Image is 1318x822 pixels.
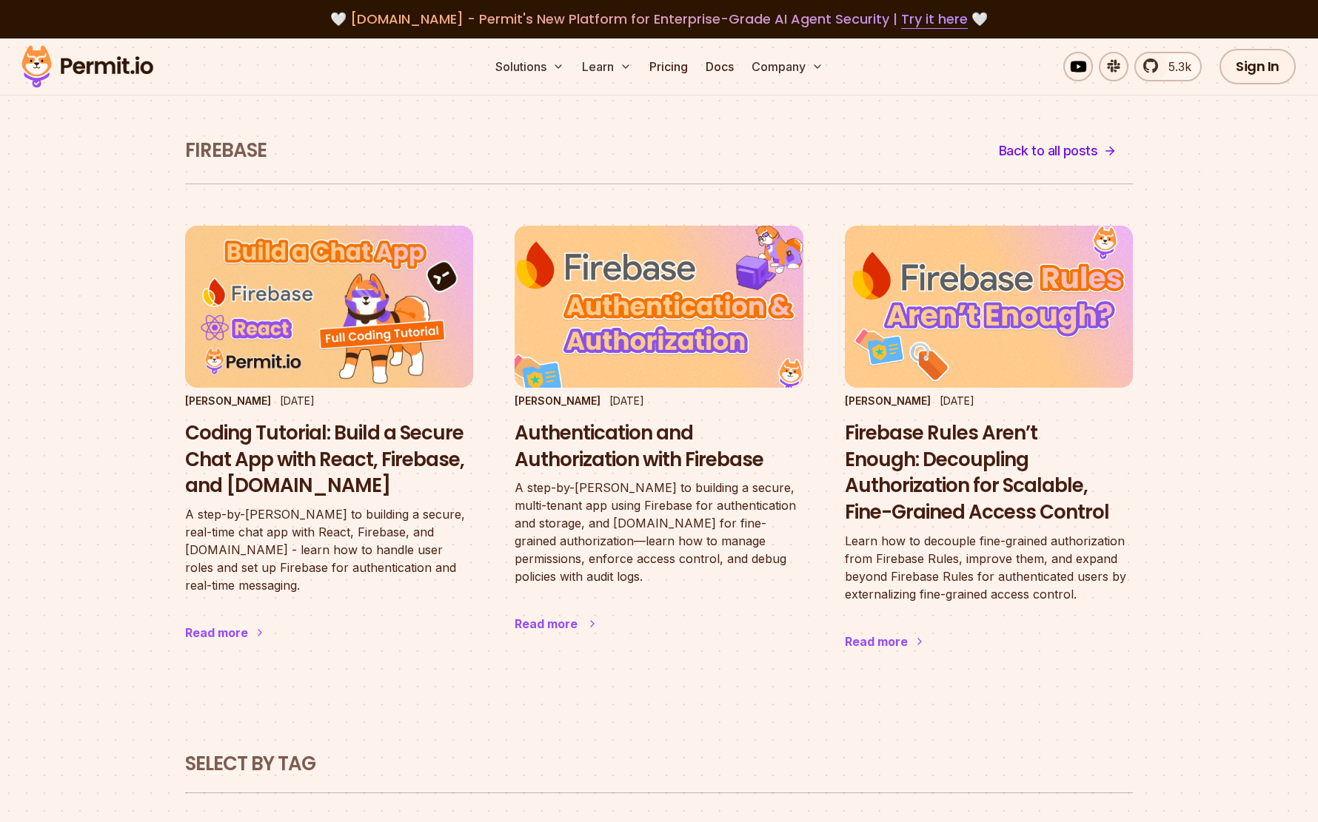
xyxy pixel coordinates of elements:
p: Learn how to decouple fine-grained authorization from Firebase Rules, improve them, and expand be... [845,532,1133,603]
time: [DATE] [940,394,974,407]
button: Solutions [489,52,570,81]
span: 5.3k [1160,58,1191,75]
button: Company [746,52,829,81]
p: A step-by-[PERSON_NAME] to building a secure, real-time chat app with React, Firebase, and [DOMAI... [185,505,473,594]
span: [DOMAIN_NAME] - Permit's New Platform for Enterprise-Grade AI Agent Security | [350,10,968,28]
a: Try it here [901,10,968,29]
div: 🤍 🤍 [36,9,1282,30]
a: Back to all posts [983,133,1134,169]
img: Coding Tutorial: Build a Secure Chat App with React, Firebase, and Permit.io [185,226,473,388]
a: Docs [700,52,740,81]
p: [PERSON_NAME] [845,394,931,408]
h1: Firebase [185,138,267,164]
img: Firebase Rules Aren’t Enough: Decoupling Authorization for Scalable, Fine-Grained Access Control [845,226,1133,388]
h3: Firebase Rules Aren’t Enough: Decoupling Authorization for Scalable, Fine-Grained Access Control [845,420,1133,526]
div: Read more [515,615,578,633]
h3: Coding Tutorial: Build a Secure Chat App with React, Firebase, and [DOMAIN_NAME] [185,420,473,499]
a: Coding Tutorial: Build a Secure Chat App with React, Firebase, and Permit.io[PERSON_NAME][DATE]Co... [185,226,473,671]
div: Read more [845,633,908,650]
a: Authentication and Authorization with Firebase[PERSON_NAME][DATE]Authentication and Authorization... [515,226,803,662]
span: Back to all posts [999,141,1098,161]
a: Firebase Rules Aren’t Enough: Decoupling Authorization for Scalable, Fine-Grained Access Control[... [845,226,1133,680]
img: Authentication and Authorization with Firebase [501,218,817,396]
h3: Authentication and Authorization with Firebase [515,420,803,474]
img: Permit logo [15,41,160,92]
p: A step-by-[PERSON_NAME] to building a secure, multi-tenant app using Firebase for authentication ... [515,479,803,585]
a: Pricing [643,52,694,81]
p: [PERSON_NAME] [185,394,271,408]
h2: Select by Tag [185,751,1133,778]
time: [DATE] [280,394,315,407]
time: [DATE] [609,394,644,407]
div: Read more [185,624,248,641]
a: Sign In [1220,49,1296,84]
p: [PERSON_NAME] [515,394,601,408]
a: 5.3k [1134,52,1202,81]
button: Learn [576,52,638,81]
